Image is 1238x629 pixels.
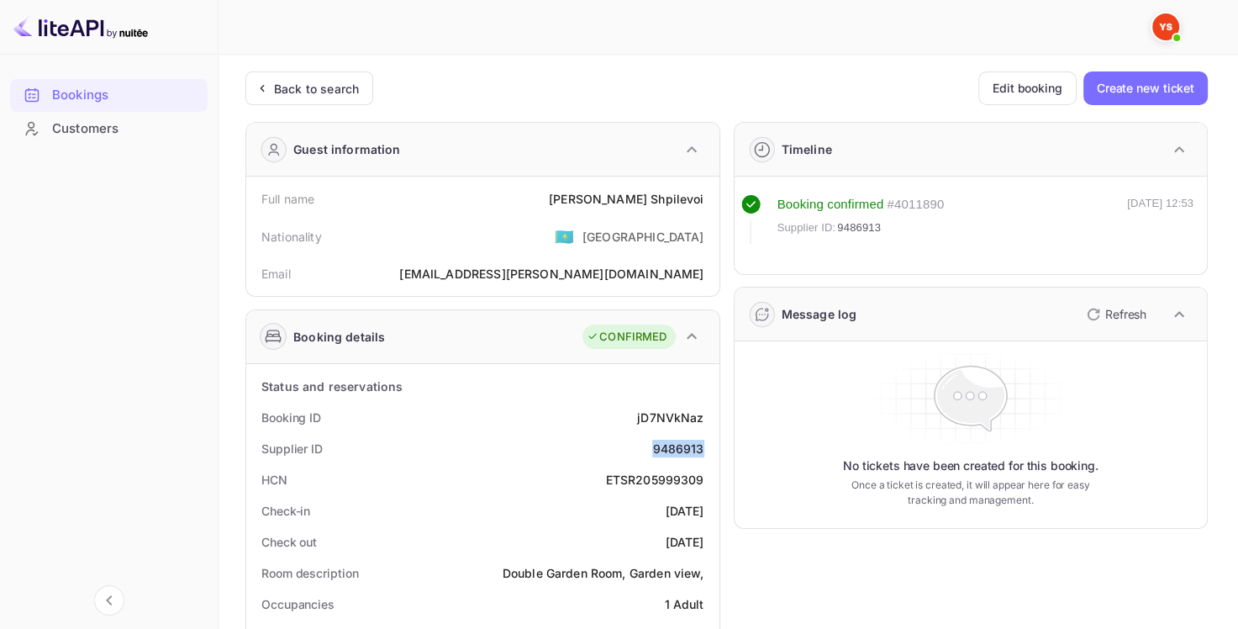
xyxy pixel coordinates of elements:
div: [PERSON_NAME] Shpilevoi [549,190,703,208]
div: Nationality [261,228,322,246]
div: [GEOGRAPHIC_DATA] [582,228,704,246]
p: Once a ticket is created, it will appear here for easy tracking and management. [844,478,1097,508]
div: ETSR205999309 [606,471,704,489]
div: Check-in [261,502,310,520]
div: Double Garden Room, Garden view, [503,564,704,582]
div: Supplier ID [261,440,323,457]
div: Check out [261,533,317,551]
div: Full name [261,190,314,208]
div: CONFIRMED [587,329,666,346]
div: jD7NVkNaz [637,409,703,426]
button: Refresh [1077,301,1153,328]
div: Bookings [52,86,199,105]
div: Status and reservations [261,378,403,395]
div: Occupancies [261,595,335,613]
p: No tickets have been created for this booking. [843,457,1098,474]
button: Edit booking [978,71,1077,105]
button: Collapse navigation [94,585,124,616]
div: Booking ID [261,409,321,426]
div: 1 Adult [664,595,703,613]
div: Booking details [293,328,385,346]
div: Booking confirmed [777,195,884,214]
div: Room description [261,564,358,582]
div: Email [261,265,291,283]
img: LiteAPI logo [13,13,148,40]
div: Bookings [10,79,208,112]
button: Create new ticket [1083,71,1208,105]
div: [DATE] 12:53 [1127,195,1193,244]
a: Customers [10,113,208,144]
div: [DATE] [666,533,704,551]
div: Customers [10,113,208,145]
div: Customers [52,119,199,139]
a: Bookings [10,79,208,110]
span: Supplier ID: [777,219,836,236]
img: Yandex Support [1152,13,1179,40]
div: HCN [261,471,287,489]
span: 9486913 [837,219,881,236]
div: Timeline [782,140,832,158]
div: [EMAIL_ADDRESS][PERSON_NAME][DOMAIN_NAME] [399,265,703,283]
div: # 4011890 [887,195,944,214]
div: Back to search [274,80,359,98]
p: Refresh [1105,305,1146,323]
div: 9486913 [652,440,703,457]
div: [DATE] [666,502,704,520]
span: United States [555,221,574,251]
div: Guest information [293,140,401,158]
div: Message log [782,305,857,323]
